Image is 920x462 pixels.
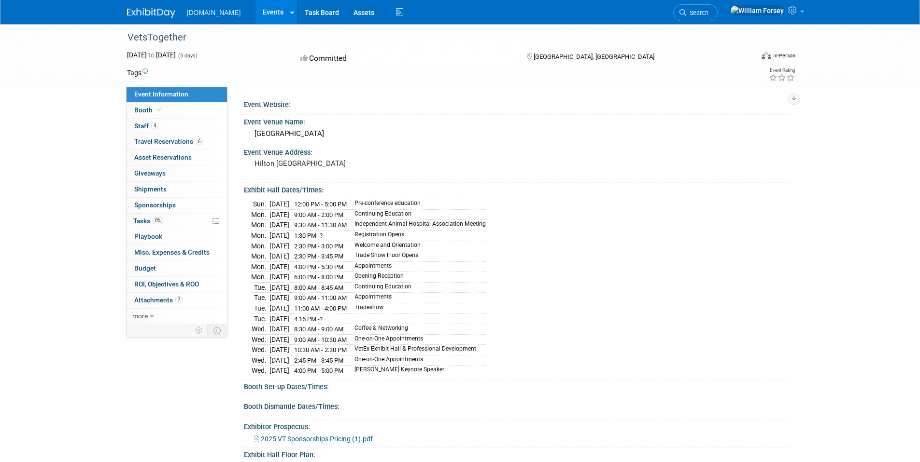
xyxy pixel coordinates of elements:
[134,122,158,130] span: Staff
[134,185,167,193] span: Shipments
[294,357,343,364] span: 2:45 PM - 3:45 PM
[251,220,269,231] td: Mon.
[127,182,227,197] a: Shipments
[294,336,347,343] span: 9:00 AM - 10:30 AM
[134,201,176,209] span: Sponsorships
[696,50,796,65] div: Event Format
[349,199,486,210] td: Pre-conference education
[244,145,793,157] div: Event Venue Address:
[294,294,347,301] span: 9:00 AM - 11:00 AM
[251,282,269,293] td: Tue.
[244,380,793,392] div: Booth Set-up Dates/Times:
[127,277,227,292] a: ROI, Objectives & ROO
[196,138,203,145] span: 6
[127,103,227,118] a: Booth
[153,217,163,224] span: 0%
[127,198,227,213] a: Sponsorships
[730,5,784,16] img: William Forsey
[294,315,323,323] span: 4:15 PM -
[244,399,793,411] div: Booth Dismantle Dates/Times:
[191,324,208,337] td: Personalize Event Tab Strip
[686,9,708,16] span: Search
[349,231,486,241] td: Registration Opens
[269,293,289,303] td: [DATE]
[134,248,210,256] span: Misc. Expenses & Credits
[294,284,343,291] span: 8:00 AM - 8:45 AM
[269,209,289,220] td: [DATE]
[773,52,795,59] div: In-Person
[673,4,718,21] a: Search
[244,97,793,109] div: Event Website:
[254,435,373,443] a: 2025 VT Sponsorships Pricing (1).pdf
[134,280,199,288] span: ROI, Objectives & ROO
[269,324,289,335] td: [DATE]
[251,303,269,313] td: Tue.
[269,366,289,376] td: [DATE]
[269,261,289,272] td: [DATE]
[255,159,462,168] pre: Hilton [GEOGRAPHIC_DATA]
[127,261,227,276] a: Budget
[349,366,486,376] td: [PERSON_NAME] Keynote Speaker
[269,355,289,366] td: [DATE]
[297,50,511,67] div: Committed
[349,241,486,251] td: Welcome and Orientation
[134,106,164,114] span: Booth
[127,134,227,149] a: Travel Reservations6
[151,122,158,129] span: 4
[127,87,227,102] a: Event Information
[175,296,183,303] span: 7
[127,119,227,134] a: Staff4
[269,272,289,283] td: [DATE]
[251,261,269,272] td: Mon.
[244,420,793,432] div: Exhibitor Prospectus:
[134,153,192,161] span: Asset Reservations
[134,232,162,240] span: Playbook
[177,53,198,59] span: (3 days)
[294,201,347,208] span: 12:00 PM - 5:00 PM
[251,293,269,303] td: Tue.
[349,220,486,231] td: Independent Animal Hospital Association Meeting
[269,313,289,324] td: [DATE]
[127,293,227,308] a: Attachments7
[269,231,289,241] td: [DATE]
[251,209,269,220] td: Mon.
[294,211,343,218] span: 9:00 AM - 2:00 PM
[157,107,162,112] i: Booth reservation complete
[127,166,227,181] a: Giveaways
[349,209,486,220] td: Continuing Education
[349,355,486,366] td: One-on-One Appointments
[251,313,269,324] td: Tue.
[251,366,269,376] td: Wed.
[349,282,486,293] td: Continuing Education
[251,231,269,241] td: Mon.
[769,68,795,73] div: Event Rating
[132,312,148,320] span: more
[762,52,771,59] img: Format-Inperson.png
[127,51,176,59] span: [DATE] [DATE]
[294,346,347,353] span: 10:30 AM - 2:30 PM
[244,448,793,460] div: Exhibit Hall Floor Plan:
[134,264,156,272] span: Budget
[127,8,175,18] img: ExhibitDay
[349,345,486,355] td: VetEx Exhibit Hall & Professional Development
[124,29,739,46] div: VetsTogether
[127,309,227,324] a: more
[349,261,486,272] td: Appointments
[147,51,156,59] span: to
[134,137,203,145] span: Travel Reservations
[251,355,269,366] td: Wed.
[349,324,486,335] td: Coffee & Networking
[251,199,269,210] td: Sun.
[251,324,269,335] td: Wed.
[127,214,227,229] a: Tasks0%
[294,253,343,260] span: 2:30 PM - 3:45 PM
[134,90,188,98] span: Event Information
[294,263,343,271] span: 4:00 PM - 5:30 PM
[187,9,241,16] span: [DOMAIN_NAME]
[349,303,486,313] td: Tradeshow
[349,293,486,303] td: Appointments
[251,241,269,251] td: Mon.
[251,272,269,283] td: Mon.
[269,334,289,345] td: [DATE]
[251,126,786,141] div: [GEOGRAPHIC_DATA]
